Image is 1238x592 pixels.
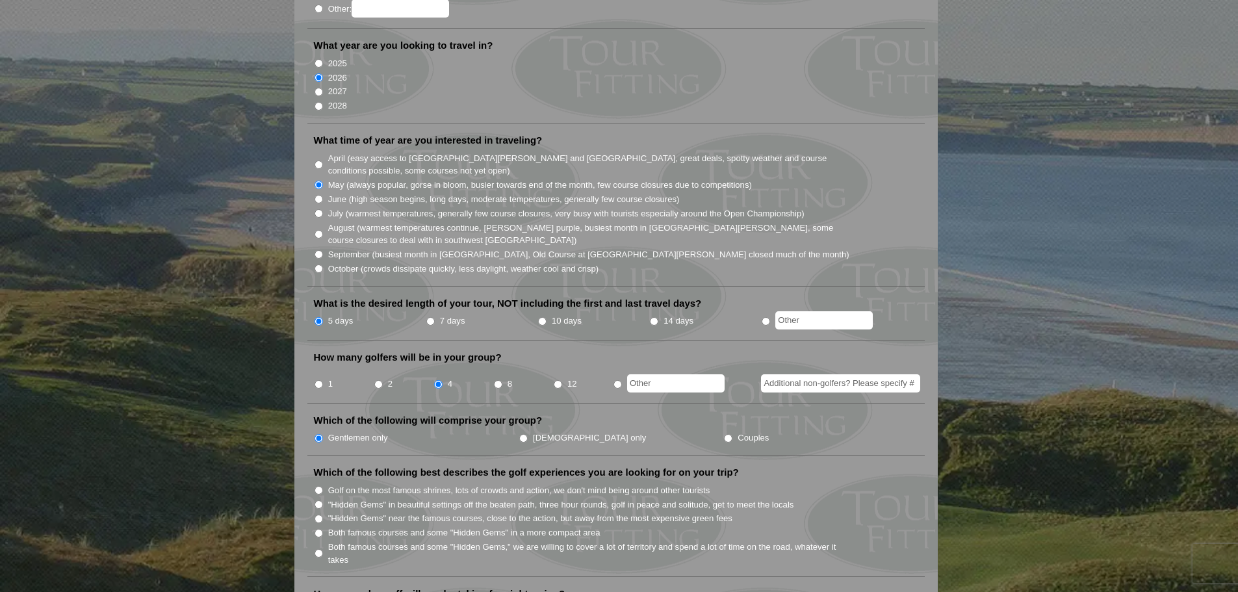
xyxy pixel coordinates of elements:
[328,193,680,206] label: June (high season begins, long days, moderate temperatures, generally few course closures)
[328,263,599,276] label: October (crowds dissipate quickly, less daylight, weather cool and crisp)
[328,57,347,70] label: 2025
[761,374,920,393] input: Additional non-golfers? Please specify #
[533,431,646,444] label: [DEMOGRAPHIC_DATA] only
[314,39,493,52] label: What year are you looking to travel in?
[328,71,347,84] label: 2026
[388,378,393,391] label: 2
[314,351,502,364] label: How many golfers will be in your group?
[328,431,388,444] label: Gentlemen only
[440,315,465,328] label: 7 days
[328,512,732,525] label: "Hidden Gems" near the famous courses, close to the action, but away from the most expensive gree...
[775,311,873,329] input: Other
[627,374,725,393] input: Other
[328,179,752,192] label: May (always popular, gorse in bloom, busier towards end of the month, few course closures due to ...
[314,414,543,427] label: Which of the following will comprise your group?
[328,99,347,112] label: 2028
[567,378,577,391] label: 12
[508,378,512,391] label: 8
[328,207,805,220] label: July (warmest temperatures, generally few course closures, very busy with tourists especially aro...
[738,431,769,444] label: Couples
[552,315,582,328] label: 10 days
[314,466,739,479] label: Which of the following best describes the golf experiences you are looking for on your trip?
[328,541,851,566] label: Both famous courses and some "Hidden Gems," we are willing to cover a lot of territory and spend ...
[328,248,849,261] label: September (busiest month in [GEOGRAPHIC_DATA], Old Course at [GEOGRAPHIC_DATA][PERSON_NAME] close...
[328,498,794,511] label: "Hidden Gems" in beautiful settings off the beaten path, three hour rounds, golf in peace and sol...
[314,297,702,310] label: What is the desired length of your tour, NOT including the first and last travel days?
[328,222,851,247] label: August (warmest temperatures continue, [PERSON_NAME] purple, busiest month in [GEOGRAPHIC_DATA][P...
[328,85,347,98] label: 2027
[328,378,333,391] label: 1
[328,526,600,539] label: Both famous courses and some "Hidden Gems" in a more compact area
[314,134,543,147] label: What time of year are you interested in traveling?
[328,484,710,497] label: Golf on the most famous shrines, lots of crowds and action, we don't mind being around other tour...
[448,378,452,391] label: 4
[664,315,693,328] label: 14 days
[328,315,354,328] label: 5 days
[328,152,851,177] label: April (easy access to [GEOGRAPHIC_DATA][PERSON_NAME] and [GEOGRAPHIC_DATA], great deals, spotty w...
